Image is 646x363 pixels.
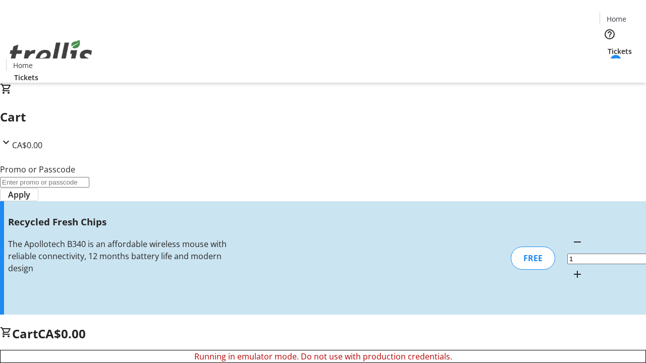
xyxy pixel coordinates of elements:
span: Tickets [608,46,632,56]
span: CA$0.00 [12,140,42,151]
div: FREE [511,247,555,270]
span: Tickets [14,72,38,83]
a: Home [600,14,632,24]
button: Cart [600,56,620,77]
div: The Apollotech B340 is an affordable wireless mouse with reliable connectivity, 12 months battery... [8,238,229,274]
a: Tickets [600,46,640,56]
button: Decrement by one [567,232,587,252]
span: CA$0.00 [38,325,86,342]
h3: Recycled Fresh Chips [8,215,229,229]
button: Increment by one [567,264,587,284]
a: Home [7,60,39,71]
span: Home [607,14,626,24]
img: Orient E2E Organization NbTDV5fhPV's Logo [6,29,96,79]
a: Tickets [6,72,46,83]
span: Home [13,60,33,71]
button: Help [600,24,620,44]
span: Apply [8,189,30,201]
